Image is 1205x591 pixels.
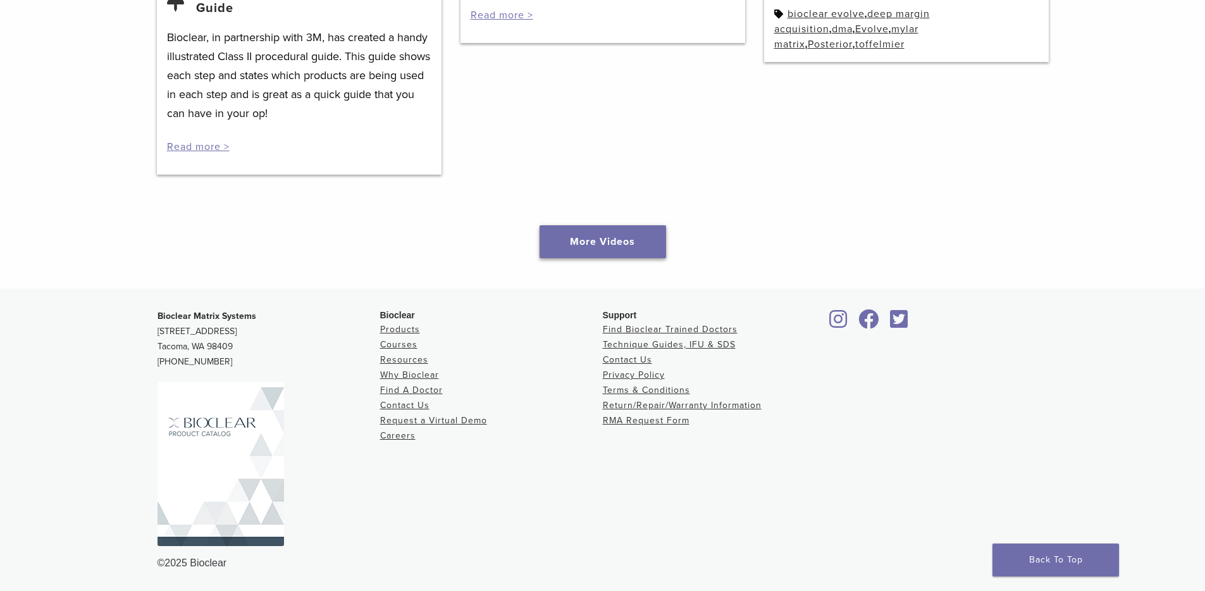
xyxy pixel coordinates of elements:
a: Request a Virtual Demo [380,415,487,426]
span: Bioclear [380,310,415,320]
a: Contact Us [603,354,652,365]
a: bioclear evolve [788,8,865,20]
a: Back To Top [992,544,1119,576]
strong: Bioclear Matrix Systems [158,311,256,321]
a: Read more > [471,9,533,22]
a: dma [832,23,853,35]
a: Posterior [808,38,853,51]
a: Bioclear [825,317,852,330]
a: Products [380,324,420,335]
a: Terms & Conditions [603,385,690,395]
a: RMA Request Form [603,415,689,426]
img: Bioclear [158,382,284,546]
p: [STREET_ADDRESS] Tacoma, WA 98409 [PHONE_NUMBER] [158,309,380,370]
a: Privacy Policy [603,370,665,380]
div: , , , , , , [774,6,1039,52]
a: Courses [380,339,417,350]
a: Why Bioclear [380,370,439,380]
a: Return/Repair/Warranty Information [603,400,762,411]
a: Contact Us [380,400,429,411]
a: Technique Guides, IFU & SDS [603,339,736,350]
a: Find A Doctor [380,385,443,395]
a: Bioclear [855,317,884,330]
a: mylar matrix [774,23,918,51]
a: Find Bioclear Trained Doctors [603,324,738,335]
a: Read more > [167,140,230,153]
p: Bioclear, in partnership with 3M, has created a handy illustrated Class II procedural guide. This... [167,28,431,123]
a: Resources [380,354,428,365]
a: Bioclear [886,317,913,330]
a: More Videos [540,225,666,258]
a: toffelmier [855,38,905,51]
a: deep margin acquisition [774,8,930,35]
span: Support [603,310,637,320]
div: ©2025 Bioclear [158,556,1048,571]
a: Careers [380,430,416,441]
a: Evolve [855,23,889,35]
